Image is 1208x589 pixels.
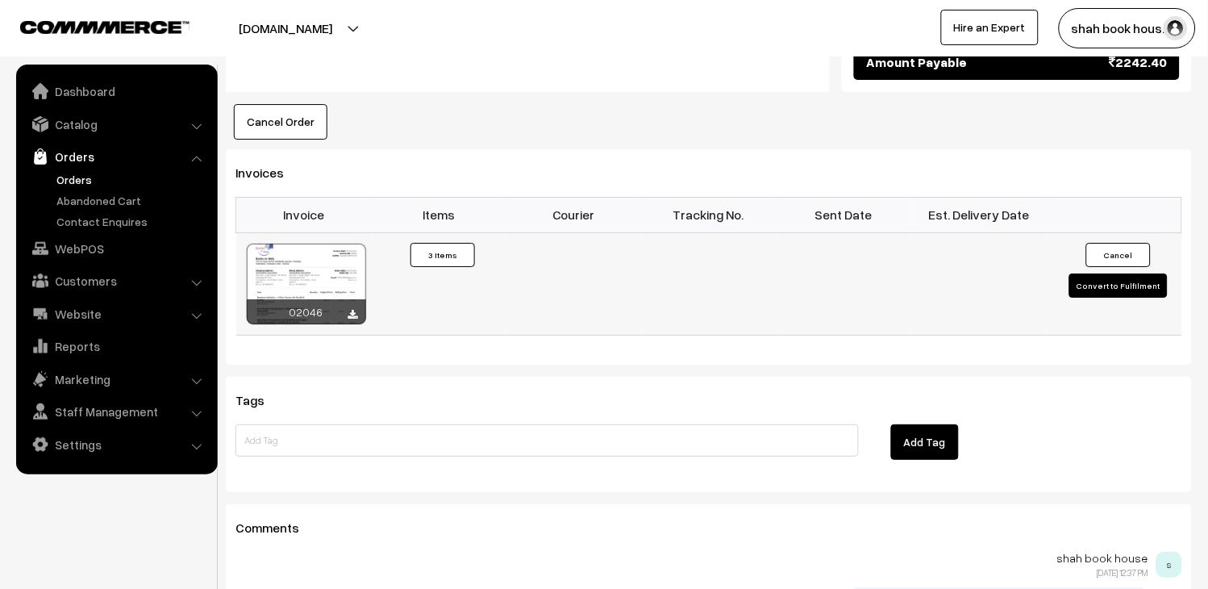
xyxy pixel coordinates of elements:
button: 3 Items [410,243,475,267]
span: Amount Payable [866,52,967,72]
a: Staff Management [20,397,212,426]
a: Website [20,299,212,328]
a: Abandoned Cart [52,192,212,209]
a: Hire an Expert [941,10,1039,45]
div: 02046 [247,299,366,324]
span: s [1156,552,1182,578]
input: Add Tag [235,424,859,457]
span: 2242.40 [1110,52,1168,72]
th: Est. Delivery Date [911,197,1047,232]
a: Reports [20,332,212,361]
a: Settings [20,430,212,459]
th: Items [371,197,506,232]
a: COMMMERCE [20,16,161,36]
p: shah book house [235,552,1148,565]
th: Tracking No. [641,197,777,232]
a: Marketing [20,365,212,394]
span: [DATE] 12:37 PM [1098,567,1148,578]
button: Cancel Order [234,104,327,140]
button: Cancel [1086,243,1151,267]
img: COMMMERCE [20,21,190,33]
th: Sent Date [777,197,912,232]
a: Catalog [20,110,212,139]
button: shah book hous… [1059,8,1196,48]
span: Invoices [235,165,303,181]
th: Invoice [236,197,372,232]
a: Contact Enquires [52,213,212,230]
a: WebPOS [20,234,212,263]
button: Convert to Fulfilment [1069,274,1168,298]
button: [DOMAIN_NAME] [182,8,389,48]
a: Orders [20,142,212,171]
a: Orders [52,171,212,188]
a: Dashboard [20,77,212,106]
th: Courier [506,197,642,232]
span: Comments [235,520,319,536]
img: user [1164,16,1188,40]
a: Customers [20,266,212,295]
span: Tags [235,392,284,408]
button: Add Tag [891,424,959,460]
